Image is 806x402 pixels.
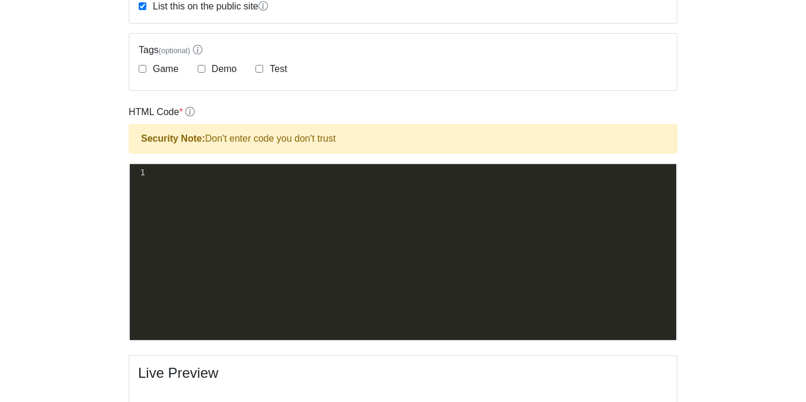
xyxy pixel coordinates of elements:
span: (optional) [159,46,190,55]
label: Tags [139,43,667,57]
div: 1 [130,166,147,179]
label: HTML Code [129,105,195,119]
label: Test [267,62,287,76]
h4: Live Preview [138,365,668,382]
strong: Security Note: [141,133,205,143]
label: Game [150,62,179,76]
div: Don't enter code you don't trust [129,124,677,153]
label: Demo [209,62,237,76]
